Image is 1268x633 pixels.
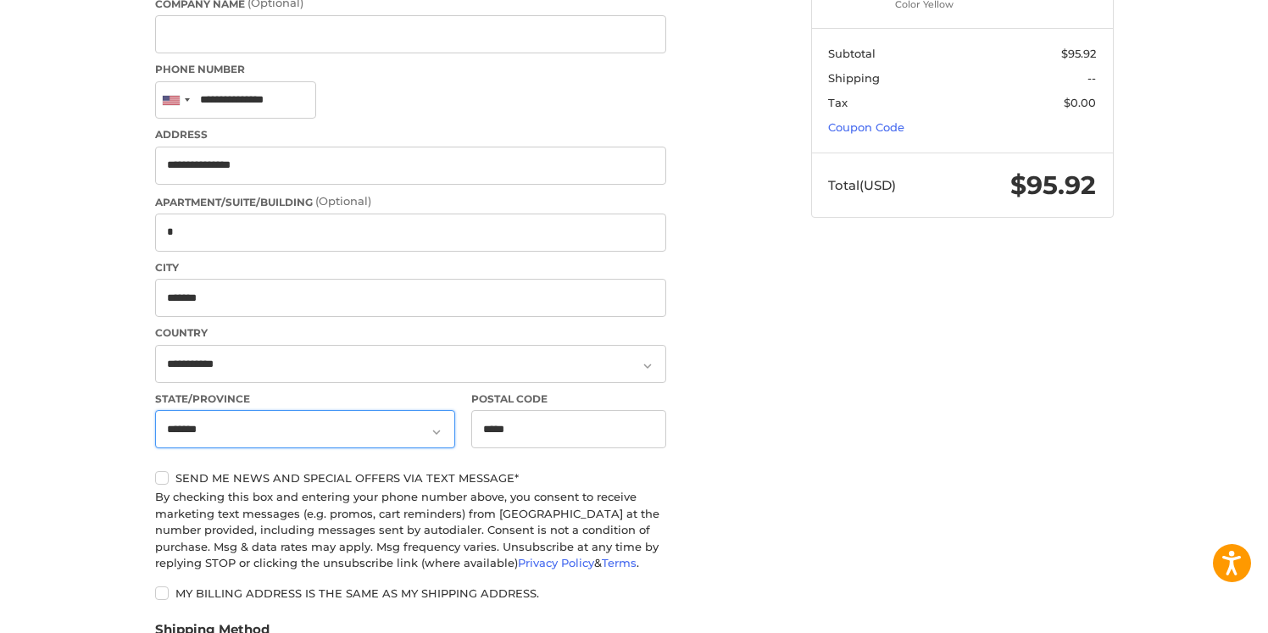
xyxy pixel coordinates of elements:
span: Shipping [828,71,880,85]
iframe: Google Customer Reviews [1128,587,1268,633]
span: Total (USD) [828,177,896,193]
label: Apartment/Suite/Building [155,193,666,210]
label: Postal Code [471,391,666,407]
span: Subtotal [828,47,876,60]
span: $0.00 [1064,96,1096,109]
span: -- [1087,71,1096,85]
span: Tax [828,96,848,109]
a: Coupon Code [828,120,904,134]
div: United States: +1 [156,82,195,119]
label: Address [155,127,666,142]
label: Country [155,325,666,341]
small: (Optional) [315,194,371,208]
label: Send me news and special offers via text message* [155,471,666,485]
a: Terms [602,556,637,569]
label: My billing address is the same as my shipping address. [155,586,666,600]
label: City [155,260,666,275]
label: Phone Number [155,62,666,77]
label: State/Province [155,391,455,407]
div: By checking this box and entering your phone number above, you consent to receive marketing text ... [155,489,666,572]
span: $95.92 [1010,169,1096,201]
a: Privacy Policy [518,556,594,569]
span: $95.92 [1061,47,1096,60]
